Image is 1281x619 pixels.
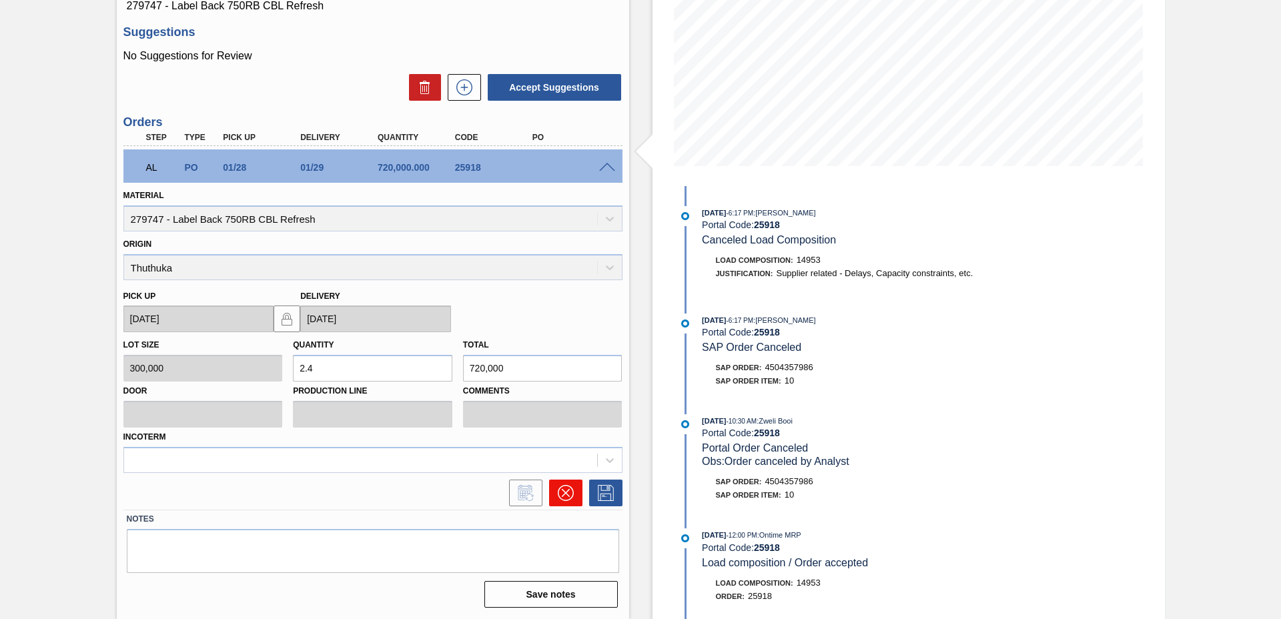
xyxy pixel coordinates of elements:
span: Obs: Order canceled by Analyst [702,456,849,467]
div: 01/28/2025 [220,162,306,173]
div: Portal Code: [702,327,1019,338]
div: Quantity [374,133,461,142]
label: Origin [123,239,152,249]
label: Total [463,340,489,350]
p: AL [146,162,179,173]
span: [DATE] [702,417,726,425]
label: Pick up [123,291,156,301]
span: SAP Order Item: [716,491,781,499]
span: 14953 [797,578,821,588]
span: - 6:17 PM [727,317,754,324]
span: SAP Order Item: [716,377,781,385]
div: Portal Code: [702,428,1019,438]
span: 10 [785,376,794,386]
span: [DATE] [702,531,726,539]
img: locked [279,311,295,327]
div: Awaiting Load Composition [143,153,183,182]
span: SAP Order: [716,364,762,372]
div: Portal Code: [702,219,1019,230]
span: Order : [716,592,745,600]
strong: 25918 [754,219,780,230]
span: 4504357986 [765,476,813,486]
span: Canceled Load Composition [702,234,836,245]
div: Cancel Order [542,480,582,506]
button: Accept Suggestions [488,74,621,101]
label: Incoterm [123,432,166,442]
span: 14953 [797,255,821,265]
div: 01/29/2025 [297,162,384,173]
strong: 25918 [754,327,780,338]
span: Load Composition : [716,579,793,587]
div: Step [143,133,183,142]
span: : Zweli Booi [757,417,793,425]
label: Lot size [123,340,159,350]
img: atual [681,420,689,428]
div: Code [452,133,538,142]
label: Door [123,382,283,401]
div: Pick up [220,133,306,142]
span: SAP Order Canceled [702,342,801,353]
button: locked [274,305,300,332]
input: mm/dd/yyyy [123,305,274,332]
input: mm/dd/yyyy [300,305,451,332]
strong: 25918 [754,428,780,438]
span: [DATE] [702,209,726,217]
div: 720,000.000 [374,162,461,173]
span: - 12:00 PM [727,532,757,539]
div: Accept Suggestions [481,73,622,102]
h3: Orders [123,115,622,129]
div: New suggestion [441,74,481,101]
label: Notes [127,510,619,529]
strong: 25918 [754,542,780,553]
div: Delivery [297,133,384,142]
span: 4504357986 [765,362,813,372]
label: Production Line [293,382,452,401]
img: atual [681,534,689,542]
span: SAP Order: [716,478,762,486]
div: Portal Code: [702,542,1019,553]
span: : [PERSON_NAME] [753,209,816,217]
label: Material [123,191,164,200]
span: : [PERSON_NAME] [753,316,816,324]
span: Portal Order Canceled [702,442,808,454]
div: PO [529,133,616,142]
div: Purchase order [181,162,221,173]
span: Supplier related - Delays, Capacity constraints, etc. [776,268,973,278]
div: Inform order change [502,480,542,506]
span: [DATE] [702,316,726,324]
p: No Suggestions for Review [123,50,622,62]
span: : Ontime MRP [757,531,801,539]
label: Quantity [293,340,334,350]
img: atual [681,212,689,220]
span: Justification: [716,269,773,277]
div: 25918 [452,162,538,173]
span: - 6:17 PM [727,209,754,217]
div: Type [181,133,221,142]
span: - 10:30 AM [727,418,757,425]
div: Delete Suggestions [402,74,441,101]
img: atual [681,320,689,328]
button: Save notes [484,581,618,608]
div: Save Order [582,480,622,506]
span: Load Composition : [716,256,793,264]
label: Comments [463,382,622,401]
span: 25918 [748,591,772,601]
h3: Suggestions [123,25,622,39]
label: Delivery [300,291,340,301]
span: Load composition / Order accepted [702,557,868,568]
span: 10 [785,490,794,500]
